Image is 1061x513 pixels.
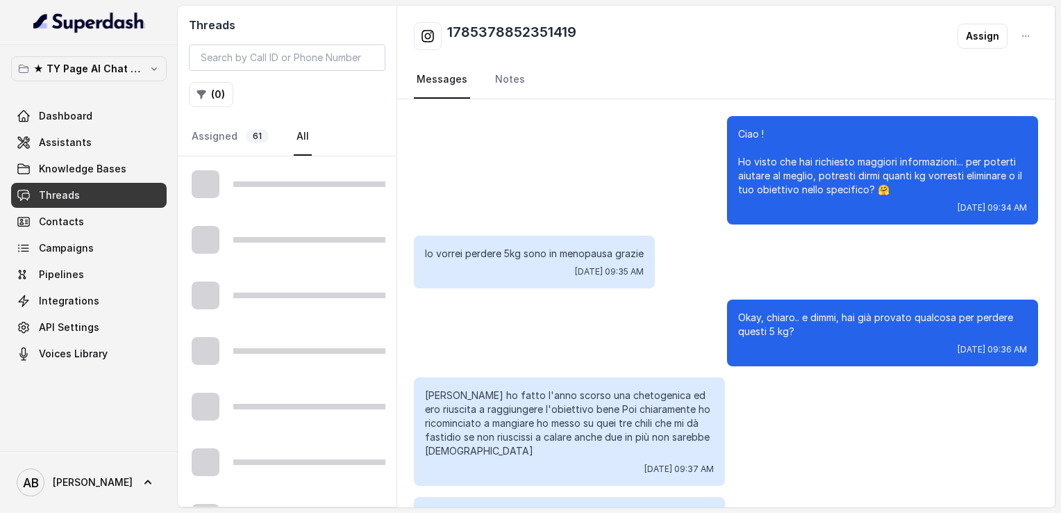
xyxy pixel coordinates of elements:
[11,341,167,366] a: Voices Library
[575,266,644,277] span: [DATE] 09:35 AM
[738,311,1027,339] p: Okay, chiaro.. e dimmi, hai già provato qualcosa per perdere questi 5 kg?
[53,475,133,489] span: [PERSON_NAME]
[39,347,108,361] span: Voices Library
[644,464,714,475] span: [DATE] 09:37 AM
[246,129,269,143] span: 61
[425,247,644,261] p: Io vorrei perdere 5kg sono in menopausa grazie
[23,475,39,490] text: AB
[738,127,1027,197] p: Ciao ! Ho visto che hai richiesto maggiori informazioni... per poterti aiutare al meglio, potrest...
[414,61,470,99] a: Messages
[294,118,312,156] a: All
[425,389,714,458] p: [PERSON_NAME] ho fatto l'anno scorso una chetogenica ed ero riuscita a raggiungere l'obiettivo be...
[11,56,167,81] button: ★ TY Page AI Chat Workspace
[33,60,144,77] p: ★ TY Page AI Chat Workspace
[447,22,576,50] h2: 1785378852351419
[11,463,167,502] a: [PERSON_NAME]
[33,11,145,33] img: light.svg
[958,344,1027,355] span: [DATE] 09:36 AM
[189,44,385,71] input: Search by Call ID or Phone Number
[189,118,385,156] nav: Tabs
[958,202,1027,213] span: [DATE] 09:34 AM
[414,61,1038,99] nav: Tabs
[492,61,528,99] a: Notes
[958,24,1008,49] button: Assign
[189,17,385,33] h2: Threads
[189,82,233,107] button: (0)
[189,118,271,156] a: Assigned61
